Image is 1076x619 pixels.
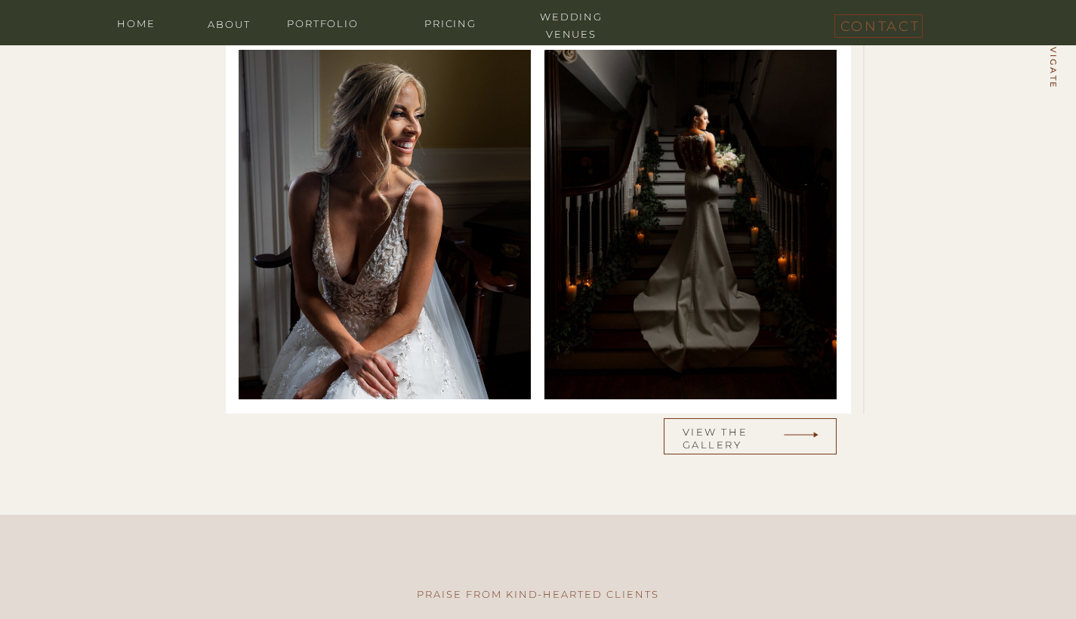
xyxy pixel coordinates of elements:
a: portfolio [278,15,368,29]
a: wedding venues [526,8,617,23]
h1: navigate [1045,29,1059,97]
a: about [199,16,260,30]
a: contact [840,14,916,32]
a: home [106,15,167,29]
h3: praise from kind-hearted clients [392,586,685,605]
a: Pricing [405,15,496,29]
a: view the gallery [683,426,783,445]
